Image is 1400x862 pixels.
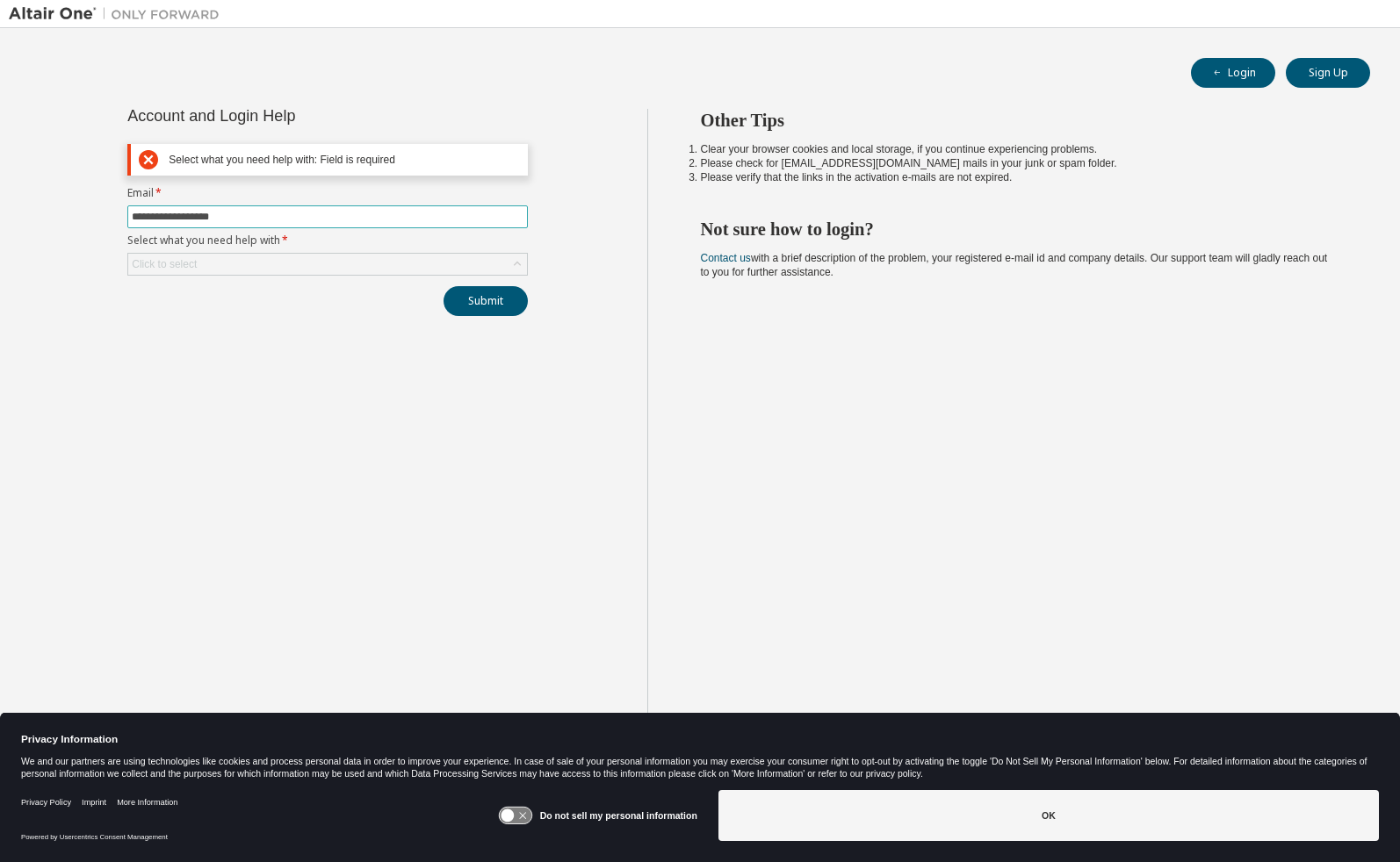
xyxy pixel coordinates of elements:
label: Email [127,186,528,200]
button: Submit [444,286,528,316]
label: Select what you need help with [127,233,528,248]
h2: Not sure how to login? [701,218,1339,241]
li: Please verify that the links in the activation e-mails are not expired. [701,170,1339,184]
div: Account and Login Help [127,109,448,123]
div: Select what you need help with: Field is required [169,154,520,167]
li: Clear your browser cookies and local storage, if you continue experiencing problems. [701,142,1339,156]
div: Click to select [128,254,527,275]
a: Contact us [701,252,751,264]
div: Click to select [132,257,197,271]
h2: Other Tips [701,109,1339,132]
li: Please check for [EMAIL_ADDRESS][DOMAIN_NAME] mails in your junk or spam folder. [701,156,1339,170]
img: Altair One [9,5,228,23]
button: Login [1191,58,1275,88]
span: with a brief description of the problem, your registered e-mail id and company details. Our suppo... [701,252,1328,278]
button: Sign Up [1286,58,1370,88]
